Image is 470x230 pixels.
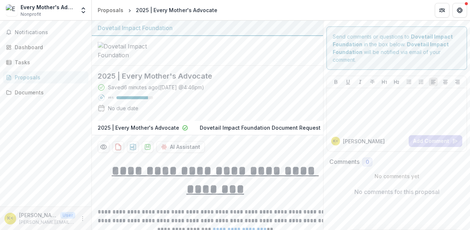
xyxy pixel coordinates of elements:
button: Add Comment [409,135,462,147]
div: No due date [108,104,138,112]
div: Dashboard [15,43,83,51]
span: Nonprofit [21,11,41,18]
button: Align Center [441,78,450,86]
button: Align Left [429,78,438,86]
p: 86 % [108,95,113,100]
p: Dovetail Impact Foundation Document Request [200,124,321,132]
button: Align Right [453,78,462,86]
p: 2025 | Every Mother's Advocate [98,124,179,132]
button: More [78,214,87,223]
button: Preview 9b984f83-c407-45bc-8623-c57927adba88-7.pdf [98,141,109,153]
button: Notifications [3,26,88,38]
nav: breadcrumb [95,5,220,15]
span: Notifications [15,29,86,36]
div: Saved 6 minutes ago ( [DATE] @ 4:46pm ) [108,83,204,91]
a: Documents [3,86,88,98]
div: Proposals [15,73,83,81]
img: Dovetail Impact Foundation [98,42,171,60]
a: Proposals [95,5,126,15]
button: Bullet List [405,78,413,86]
h2: 2025 | Every Mother's Advocate [98,72,305,80]
div: Katrina Robb <katrina@ema.org> <katrina@ema.org> [7,216,13,221]
div: Tasks [15,58,83,66]
button: download-proposal [112,141,124,153]
button: Open entity switcher [78,3,88,18]
p: No comments yet [329,172,464,180]
button: Ordered List [417,78,426,86]
button: Strike [368,78,377,86]
p: [PERSON_NAME] <[PERSON_NAME][EMAIL_ADDRESS][DOMAIN_NAME]> <[PERSON_NAME][EMAIL_ADDRESS][DOMAIN_NA... [19,211,57,219]
p: User [60,212,75,219]
a: Tasks [3,56,88,68]
div: Proposals [98,6,123,14]
div: Dovetail Impact Foundation [98,24,317,32]
div: 2025 | Every Mother's Advocate [136,6,217,14]
button: Get Help [452,3,467,18]
button: Italicize [356,78,365,86]
div: Katrina Robb <katrina@ema.org> <katrina@ema.org> [333,139,338,143]
a: Proposals [3,71,88,83]
a: Dashboard [3,41,88,53]
span: 0 [366,159,369,165]
p: [PERSON_NAME] [343,137,385,145]
button: AI Assistant [156,141,205,153]
button: Bold [332,78,340,86]
button: Partners [435,3,449,18]
button: Underline [344,78,352,86]
button: Heading 1 [380,78,389,86]
p: No comments for this proposal [354,187,440,196]
button: download-proposal [127,141,139,153]
img: Every Mother's Advocate [6,4,18,16]
div: Every Mother's Advocate [21,3,75,11]
button: Heading 2 [392,78,401,86]
p: [PERSON_NAME][EMAIL_ADDRESS][DOMAIN_NAME] [19,219,75,226]
h2: Comments [329,158,359,165]
div: Documents [15,89,83,96]
button: download-proposal [142,141,153,153]
div: Send comments or questions to in the box below. will be notified via email of your comment. [326,26,467,70]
